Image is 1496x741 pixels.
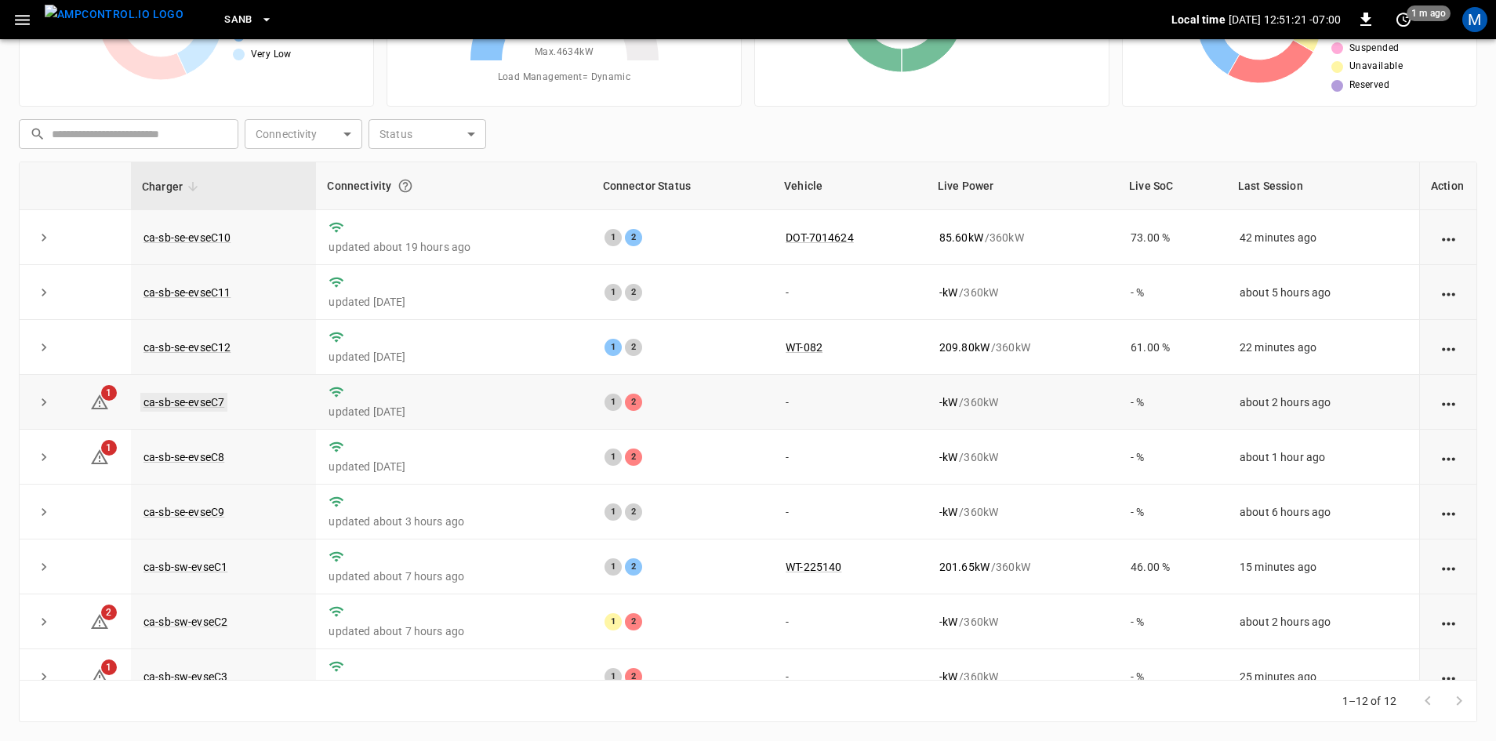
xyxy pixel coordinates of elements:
span: 1 [101,385,117,401]
div: / 360 kW [939,614,1106,630]
div: action cell options [1439,449,1458,465]
div: 1 [605,449,622,466]
div: 2 [625,229,642,246]
th: Live SoC [1118,162,1227,210]
a: 1 [90,670,109,682]
a: WT-225140 [786,561,841,573]
td: 73.00 % [1118,210,1227,265]
button: expand row [32,390,56,414]
div: 1 [605,229,622,246]
td: 42 minutes ago [1227,210,1419,265]
p: Local time [1171,12,1225,27]
a: DOT-7014624 [786,231,854,244]
span: Load Management = Dynamic [498,70,631,85]
div: / 360 kW [939,504,1106,520]
a: ca-sb-se-evseC8 [143,451,224,463]
div: / 360 kW [939,285,1106,300]
td: - % [1118,265,1227,320]
a: ca-sb-se-evseC10 [143,231,231,244]
span: Suspended [1349,41,1400,56]
div: 2 [625,284,642,301]
button: Connection between the charger and our software. [391,172,419,200]
div: 2 [625,503,642,521]
a: ca-sb-sw-evseC2 [143,616,227,628]
th: Vehicle [773,162,927,210]
td: - % [1118,485,1227,539]
span: 1 m ago [1407,5,1451,21]
td: - [773,375,927,430]
td: - [773,485,927,539]
p: updated about 7 hours ago [329,568,579,584]
p: updated [DATE] [329,678,579,694]
div: / 360 kW [939,230,1106,245]
div: 2 [625,668,642,685]
div: profile-icon [1462,7,1487,32]
p: updated about 7 hours ago [329,623,579,639]
p: 1–12 of 12 [1342,693,1397,709]
div: action cell options [1439,669,1458,685]
th: Live Power [927,162,1118,210]
div: action cell options [1439,614,1458,630]
td: - % [1118,594,1227,649]
td: about 2 hours ago [1227,594,1419,649]
td: - % [1118,649,1227,704]
span: Charger [142,177,203,196]
div: 1 [605,558,622,576]
button: SanB [218,5,279,35]
span: 1 [101,440,117,456]
div: 1 [605,668,622,685]
p: updated [DATE] [329,294,579,310]
div: action cell options [1439,559,1458,575]
a: ca-sb-se-evseC7 [140,393,227,412]
p: - kW [939,285,957,300]
div: 2 [625,394,642,411]
p: - kW [939,504,957,520]
p: 209.80 kW [939,340,989,355]
div: 1 [605,503,622,521]
p: updated about 19 hours ago [329,239,579,255]
div: 1 [605,284,622,301]
div: 2 [625,449,642,466]
div: 2 [625,613,642,630]
td: about 5 hours ago [1227,265,1419,320]
td: 15 minutes ago [1227,539,1419,594]
div: / 360 kW [939,394,1106,410]
a: ca-sb-sw-evseC3 [143,670,227,683]
div: / 360 kW [939,669,1106,685]
td: about 2 hours ago [1227,375,1419,430]
p: [DATE] 12:51:21 -07:00 [1229,12,1341,27]
span: SanB [224,11,252,29]
div: action cell options [1439,340,1458,355]
p: updated [DATE] [329,349,579,365]
button: expand row [32,281,56,304]
div: 1 [605,394,622,411]
td: about 1 hour ago [1227,430,1419,485]
td: about 6 hours ago [1227,485,1419,539]
th: Last Session [1227,162,1419,210]
div: 2 [625,558,642,576]
div: 2 [625,339,642,356]
a: ca-sb-se-evseC12 [143,341,231,354]
button: set refresh interval [1391,7,1416,32]
a: ca-sb-se-evseC11 [143,286,231,299]
td: - % [1118,375,1227,430]
p: - kW [939,614,957,630]
div: / 360 kW [939,559,1106,575]
span: Reserved [1349,78,1389,93]
span: 1 [101,659,117,675]
p: 201.65 kW [939,559,989,575]
td: 46.00 % [1118,539,1227,594]
div: action cell options [1439,285,1458,300]
span: Max. 4634 kW [535,45,594,60]
button: expand row [32,336,56,359]
span: 2 [101,605,117,620]
div: action cell options [1439,230,1458,245]
a: ca-sb-sw-evseC1 [143,561,227,573]
td: - [773,430,927,485]
a: ca-sb-se-evseC9 [143,506,224,518]
a: 2 [90,615,109,627]
div: Connectivity [327,172,580,200]
a: 1 [90,450,109,463]
span: Very Low [251,47,292,63]
td: 61.00 % [1118,320,1227,375]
